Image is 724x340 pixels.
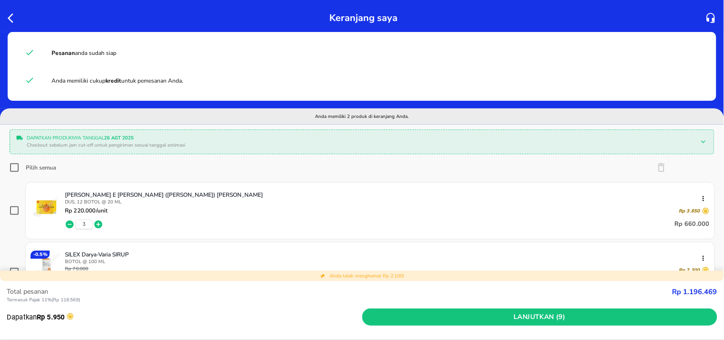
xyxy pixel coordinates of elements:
[31,251,62,282] img: SILEX Darya-Varia SIRUP
[7,312,362,322] p: Dapatkan
[31,191,62,223] img: FU FANG E JIAO JIANG (DONGE BRAND) Saras Subur Abadi
[104,135,134,141] b: 26 Agt 2025
[679,267,700,274] p: Rp 2.300
[65,191,702,199] p: [PERSON_NAME] E [PERSON_NAME] ([PERSON_NAME]) [PERSON_NAME]
[672,287,717,297] strong: Rp 1.196.469
[329,10,398,26] p: Keranjang saya
[27,135,693,142] p: Dapatkan produknya tanggal
[31,251,50,259] div: - 0.5 %
[7,297,672,304] p: Termasuk Pajak 11% ( Rp 118.569 )
[65,266,104,272] p: Rp 70.000
[37,313,64,321] strong: Rp 5.950
[65,207,107,214] p: Rp 220.000 /unit
[65,258,710,265] p: BOTOL @ 100 ML
[52,49,116,57] span: anda sudah siap
[7,287,672,297] p: Total pesanan
[674,219,710,230] p: Rp 660.000
[52,49,75,57] strong: Pesanan
[52,77,183,85] span: Anda memiliki cukup untuk pemesanan Anda.
[362,308,718,326] button: Lanjutkan (9)
[65,199,710,205] p: DUS, 12 BOTOL @ 20 ML
[65,251,702,258] p: SILEX Darya-Varia SIRUP
[105,77,121,85] strong: kredit
[83,221,85,228] button: 3
[366,311,714,323] span: Lanjutkan (9)
[679,208,700,214] p: Rp 3.650
[12,132,712,151] div: Dapatkan produknya tanggal26 Agt 2025Checkout sebelum jam cut-off untuk pengiriman sesuai tanggal...
[26,164,56,171] div: Pilih semua
[320,273,326,279] img: total discount
[27,142,693,149] p: Checkout sebelum jam cut-off untuk pengiriman sesuai tanggal estimasi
